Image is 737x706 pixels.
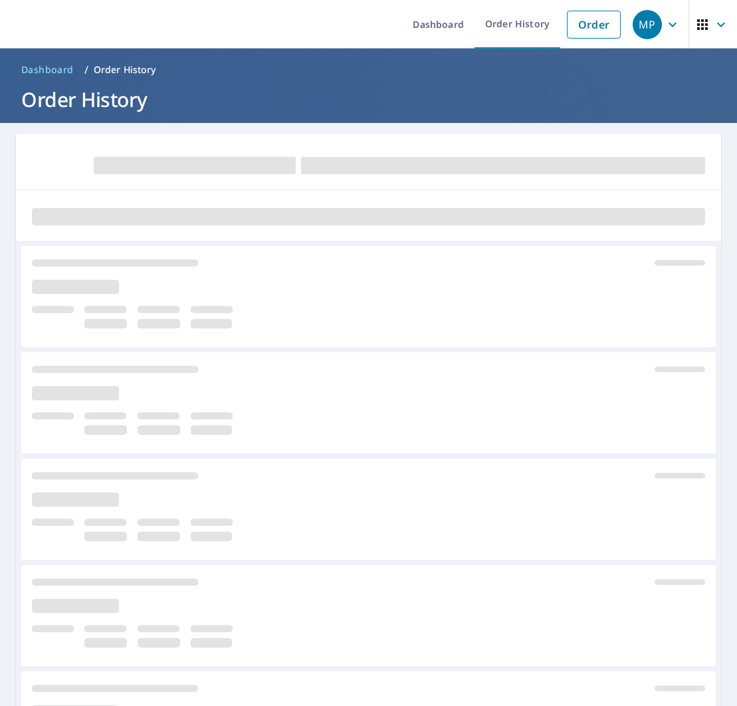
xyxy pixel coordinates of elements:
[633,10,662,39] div: MP
[84,62,88,78] li: /
[21,63,74,76] span: Dashboard
[16,86,721,113] h1: Order History
[567,11,621,39] a: Order
[94,63,156,76] p: Order History
[16,59,721,80] nav: breadcrumb
[24,15,181,35] img: EV Logo
[16,59,79,80] a: Dashboard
